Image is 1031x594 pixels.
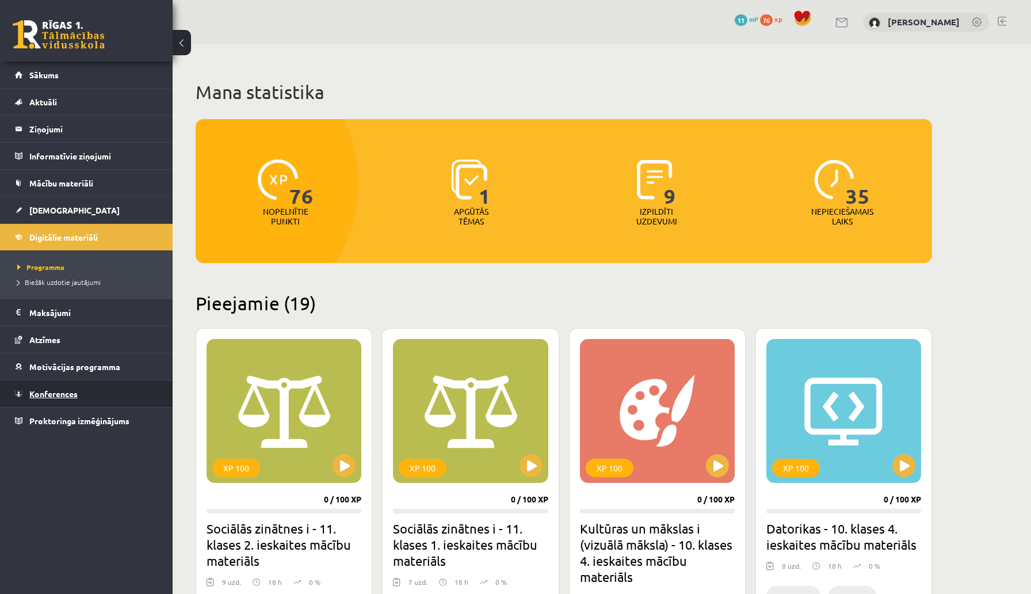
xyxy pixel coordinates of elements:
[408,577,427,594] div: 7 uzd.
[29,334,60,345] span: Atzīmes
[17,277,101,287] span: Biežāk uzdotie jautājumi
[29,70,59,80] span: Sākums
[29,116,158,142] legend: Ziņojumi
[29,299,158,326] legend: Maksājumi
[15,380,158,407] a: Konferences
[222,577,241,594] div: 9 uzd.
[212,459,260,477] div: XP 100
[29,178,93,188] span: Mācību materiāli
[289,159,314,207] span: 76
[634,207,679,226] p: Izpildīti uzdevumi
[15,197,158,223] a: [DEMOGRAPHIC_DATA]
[258,159,298,200] img: icon-xp-0682a9bc20223a9ccc6f5883a126b849a74cddfe5390d2b41b4391c66f2066e7.svg
[749,14,758,24] span: mP
[17,262,64,272] span: Programma
[586,459,633,477] div: XP 100
[29,389,78,399] span: Konferences
[637,159,673,200] img: icon-completed-tasks-ad58ae20a441b2904462921112bc710f1caf180af7a3daa7317a5a94f2d26646.svg
[888,16,960,28] a: [PERSON_NAME]
[735,14,747,26] span: 11
[309,577,320,587] p: 0 %
[399,459,446,477] div: XP 100
[580,520,735,585] h2: Kultūras un mākslas i (vizuālā māksla) - 10. klases 4. ieskaites mācību materiāls
[15,299,158,326] a: Maksājumi
[15,408,158,434] a: Proktoringa izmēģinājums
[29,416,129,426] span: Proktoringa izmēģinājums
[479,159,491,207] span: 1
[263,207,308,226] p: Nopelnītie punkti
[811,207,873,226] p: Nepieciešamais laiks
[268,577,282,587] p: 18 h
[15,143,158,169] a: Informatīvie ziņojumi
[869,17,880,29] img: Madars Fiļencovs
[869,561,880,571] p: 0 %
[828,561,842,571] p: 18 h
[15,89,158,115] a: Aktuāli
[15,116,158,142] a: Ziņojumi
[735,14,758,24] a: 11 mP
[774,14,782,24] span: xp
[17,277,161,287] a: Biežāk uzdotie jautājumi
[393,520,548,569] h2: Sociālās zinātnes i - 11. klases 1. ieskaites mācību materiāls
[15,224,158,250] a: Digitālie materiāli
[455,577,468,587] p: 18 h
[29,143,158,169] legend: Informatīvie ziņojumi
[766,520,921,553] h2: Datorikas - 10. klases 4. ieskaites mācību materiāls
[760,14,788,24] a: 76 xp
[760,14,773,26] span: 76
[29,232,98,242] span: Digitālie materiāli
[15,62,158,88] a: Sākums
[15,326,158,353] a: Atzīmes
[814,159,854,200] img: icon-clock-7be60019b62300814b6bd22b8e044499b485619524d84068768e800edab66f18.svg
[29,361,120,372] span: Motivācijas programma
[29,97,57,107] span: Aktuāli
[782,561,801,578] div: 8 uzd.
[15,353,158,380] a: Motivācijas programma
[29,205,120,215] span: [DEMOGRAPHIC_DATA]
[17,262,161,272] a: Programma
[196,81,932,104] h1: Mana statistika
[15,170,158,196] a: Mācību materiāli
[196,292,932,314] h2: Pieejamie (19)
[451,159,487,200] img: icon-learned-topics-4a711ccc23c960034f471b6e78daf4a3bad4a20eaf4de84257b87e66633f6470.svg
[13,20,105,49] a: Rīgas 1. Tālmācības vidusskola
[449,207,494,226] p: Apgūtās tēmas
[846,159,870,207] span: 35
[495,577,507,587] p: 0 %
[772,459,820,477] div: XP 100
[664,159,676,207] span: 9
[207,520,361,569] h2: Sociālās zinātnes i - 11. klases 2. ieskaites mācību materiāls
